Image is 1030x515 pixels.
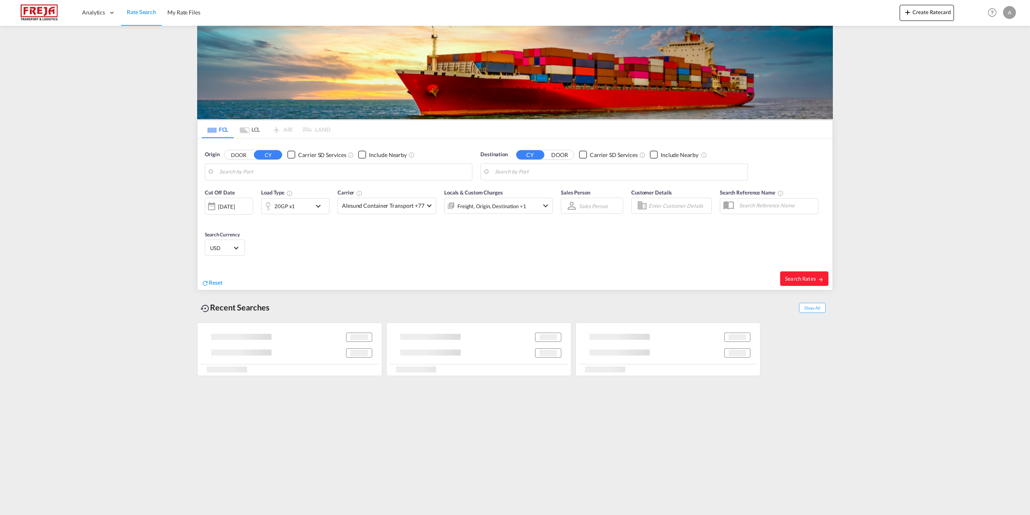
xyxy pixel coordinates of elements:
button: CY [516,150,544,159]
span: Customer Details [631,189,672,196]
span: Alesund Container Transport +77 [342,202,424,210]
div: Freight Origin Destination Factory Stuffing [457,201,526,212]
button: CY [254,150,282,159]
md-datepicker: Select [205,214,211,225]
div: Origin DOOR CY Checkbox No InkUnchecked: Search for CY (Container Yard) services for all selected... [198,139,832,290]
md-icon: icon-information-outline [286,190,293,196]
md-select: Sales Person [578,200,609,212]
span: USD [210,244,233,252]
div: [DATE] [205,198,253,215]
span: Analytics [82,8,105,17]
input: Search Reference Name [735,199,818,211]
md-tab-item: LCL [234,120,266,138]
div: Help [985,6,1003,20]
md-icon: Unchecked: Ignores neighbouring ports when fetching rates.Checked : Includes neighbouring ports w... [701,152,707,158]
button: Search Ratesicon-arrow-right [780,271,828,286]
md-icon: Unchecked: Search for CY (Container Yard) services for all selected carriers.Checked : Search for... [348,152,354,158]
img: LCL+%26+FCL+BACKGROUND.png [197,26,833,119]
input: Search by Port [219,166,468,178]
button: DOOR [225,150,253,159]
md-icon: The selected Trucker/Carrierwill be displayed in the rate results If the rates are from another f... [356,190,363,196]
md-icon: icon-backup-restore [200,304,210,313]
md-pagination-wrapper: Use the left and right arrow keys to navigate between tabs [202,120,330,138]
md-icon: Your search will be saved by the below given name [777,190,784,196]
md-checkbox: Checkbox No Ink [287,151,346,159]
div: Include Nearby [369,151,407,159]
div: A [1003,6,1016,19]
input: Enter Customer Details [649,200,709,212]
md-icon: icon-refresh [202,279,209,287]
div: 20GP x1 [274,201,295,212]
span: Destination [480,151,508,159]
span: Load Type [261,189,293,196]
span: Locals & Custom Charges [444,189,503,196]
div: Carrier SD Services [298,151,346,159]
md-icon: icon-chevron-down [313,201,327,211]
span: Sales Person [561,189,590,196]
span: Show All [799,303,826,313]
button: DOOR [546,150,574,159]
span: My Rate Files [167,9,200,16]
div: 20GP x1icon-chevron-down [261,198,330,214]
div: icon-refreshReset [202,279,222,287]
input: Search by Port [495,166,744,178]
span: Reset [209,279,222,286]
md-icon: Unchecked: Ignores neighbouring ports when fetching rates.Checked : Includes neighbouring ports w... [408,152,415,158]
span: Rate Search [127,8,156,15]
md-icon: icon-chevron-down [541,201,550,211]
div: [DATE] [218,203,235,210]
span: Search Rates [785,275,824,282]
div: Include Nearby [661,151,698,159]
md-select: Select Currency: $ USDUnited States Dollar [209,242,241,254]
span: Origin [205,151,219,159]
span: Search Currency [205,232,240,238]
div: Carrier SD Services [590,151,638,159]
div: Recent Searches [197,298,273,316]
md-checkbox: Checkbox No Ink [358,151,407,159]
div: Freight Origin Destination Factory Stuffingicon-chevron-down [444,198,553,214]
md-tab-item: FCL [202,120,234,138]
md-icon: icon-arrow-right [818,277,824,282]
md-icon: Unchecked: Search for CY (Container Yard) services for all selected carriers.Checked : Search for... [639,152,646,158]
button: icon-plus 400-fgCreate Ratecard [900,5,954,21]
md-checkbox: Checkbox No Ink [650,151,698,159]
span: Search Reference Name [720,189,784,196]
md-checkbox: Checkbox No Ink [579,151,638,159]
md-icon: icon-plus 400-fg [903,7,913,17]
span: Cut Off Date [205,189,235,196]
span: Help [985,6,999,19]
img: 586607c025bf11f083711d99603023e7.png [12,4,66,22]
span: Carrier [338,189,363,196]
